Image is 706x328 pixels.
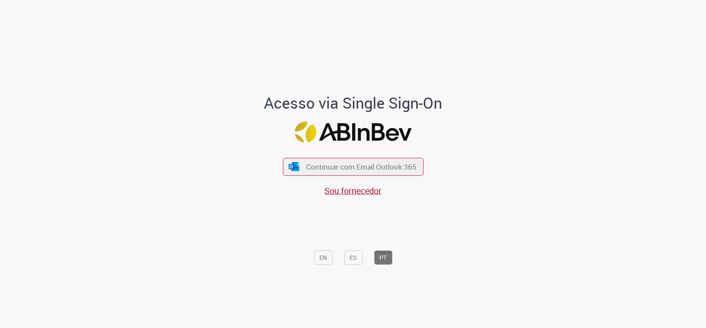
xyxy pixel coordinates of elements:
img: Logo ABInBev [295,122,411,143]
button: ícone Azure/Microsoft 360 Continuar com Email Outlook 365 [283,158,423,176]
button: PT [374,250,392,265]
button: ES [344,250,362,265]
img: ícone Azure/Microsoft 360 [288,162,300,171]
h1: Acesso via Single Sign-On [235,95,472,112]
a: Sou fornecedor [324,184,382,196]
button: EN [314,250,333,265]
span: Continuar com Email Outlook 365 [306,162,417,172]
